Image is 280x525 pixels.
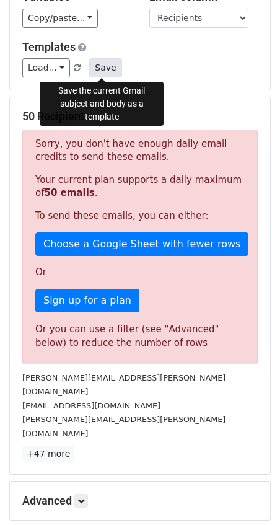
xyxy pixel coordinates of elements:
p: To send these emails, you can either: [35,210,245,223]
a: Templates [22,40,76,53]
iframe: Chat Widget [218,465,280,525]
small: [PERSON_NAME][EMAIL_ADDRESS][PERSON_NAME][DOMAIN_NAME] [22,373,225,397]
a: Choose a Google Sheet with fewer rows [35,232,248,256]
p: Sorry, you don't have enough daily email credits to send these emails. [35,138,245,164]
a: Sign up for a plan [35,289,139,312]
h5: Advanced [22,494,258,508]
div: Or you can use a filter (see "Advanced" below) to reduce the number of rows [35,322,245,350]
p: Or [35,266,245,279]
div: Save the current Gmail subject and body as a template [40,82,164,126]
small: [EMAIL_ADDRESS][DOMAIN_NAME] [22,401,160,410]
a: Copy/paste... [22,9,98,28]
strong: 50 emails [44,187,94,198]
a: +47 more [22,446,74,462]
button: Save [89,58,121,77]
a: Load... [22,58,70,77]
h5: 50 Recipients [22,110,258,123]
small: [PERSON_NAME][EMAIL_ADDRESS][PERSON_NAME][DOMAIN_NAME] [22,415,225,438]
p: Your current plan supports a daily maximum of . [35,174,245,200]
